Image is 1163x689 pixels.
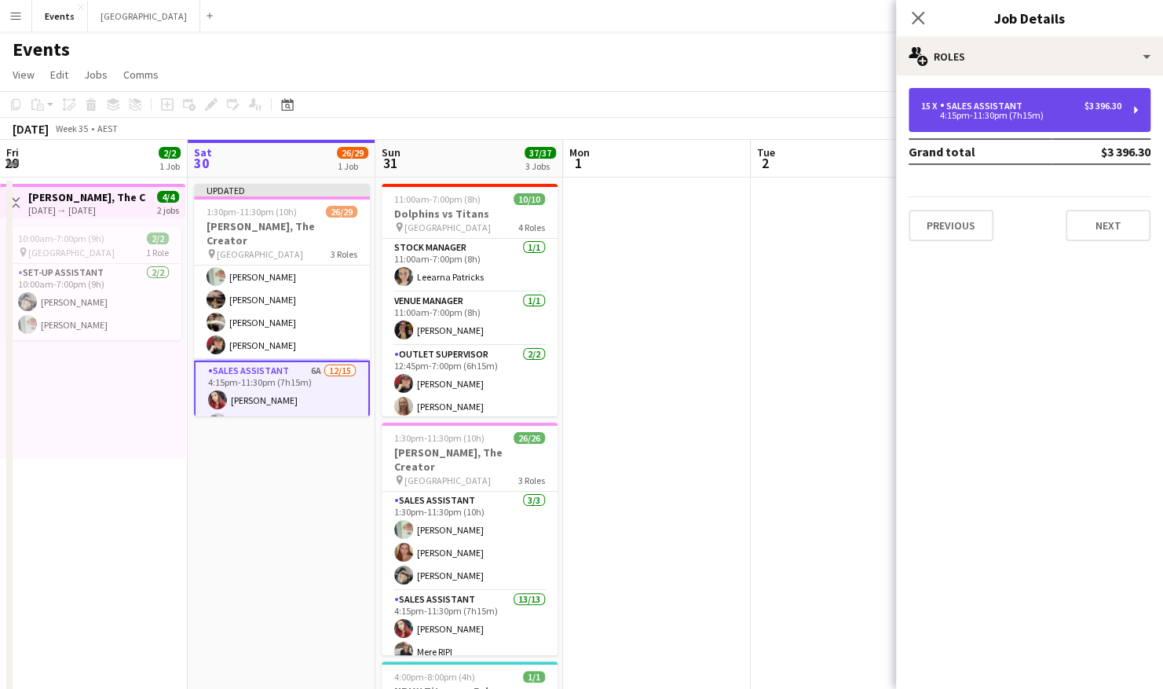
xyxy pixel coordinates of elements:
[382,184,558,416] app-job-card: 11:00am-7:00pm (8h)10/10Dolphins vs Titans [GEOGRAPHIC_DATA]4 RolesStock Manager1/111:00am-7:00pm...
[518,475,545,486] span: 3 Roles
[28,190,145,204] h3: [PERSON_NAME], The Creator
[940,101,1029,112] div: Sales Assistant
[394,671,475,683] span: 4:00pm-8:00pm (4h)
[6,64,41,85] a: View
[326,206,357,218] span: 26/29
[5,226,181,340] app-job-card: 10:00am-7:00pm (9h)2/2 [GEOGRAPHIC_DATA]1 RoleSet-up Assistant2/210:00am-7:00pm (9h)[PERSON_NAME]...
[404,222,491,233] span: [GEOGRAPHIC_DATA]
[567,154,590,172] span: 1
[157,203,179,216] div: 2 jobs
[207,206,297,218] span: 1:30pm-11:30pm (10h)
[523,671,545,683] span: 1/1
[194,193,370,361] app-card-role: Sales Assistant6/61:30pm-11:30pm (10h)[PERSON_NAME]Leearna Patricks[PERSON_NAME][PERSON_NAME][PER...
[338,160,368,172] div: 1 Job
[50,68,68,82] span: Edit
[1051,139,1150,164] td: $3 396.30
[379,154,400,172] span: 31
[382,239,558,292] app-card-role: Stock Manager1/111:00am-7:00pm (8h)Leearna Patricks
[518,222,545,233] span: 4 Roles
[52,123,91,134] span: Week 35
[13,121,49,137] div: [DATE]
[78,64,114,85] a: Jobs
[896,8,1163,28] h3: Job Details
[514,432,545,444] span: 26/26
[569,145,590,159] span: Mon
[217,248,303,260] span: [GEOGRAPHIC_DATA]
[117,64,165,85] a: Comms
[394,193,481,205] span: 11:00am-7:00pm (8h)
[18,233,104,244] span: 10:00am-7:00pm (9h)
[5,264,181,340] app-card-role: Set-up Assistant2/210:00am-7:00pm (9h)[PERSON_NAME][PERSON_NAME]
[382,423,558,655] app-job-card: 1:30pm-11:30pm (10h)26/26[PERSON_NAME], The Creator [GEOGRAPHIC_DATA]3 RolesSales Assistant3/31:3...
[896,38,1163,75] div: Roles
[157,191,179,203] span: 4/4
[382,145,400,159] span: Sun
[909,139,1051,164] td: Grand total
[382,445,558,474] h3: [PERSON_NAME], The Creator
[382,292,558,346] app-card-role: Venue Manager1/111:00am-7:00pm (8h)[PERSON_NAME]
[44,64,75,85] a: Edit
[909,210,993,241] button: Previous
[147,233,169,244] span: 2/2
[921,101,940,112] div: 15 x
[194,219,370,247] h3: [PERSON_NAME], The Creator
[84,68,108,82] span: Jobs
[159,160,180,172] div: 1 Job
[146,247,169,258] span: 1 Role
[4,154,19,172] span: 29
[159,147,181,159] span: 2/2
[331,248,357,260] span: 3 Roles
[194,184,370,196] div: Updated
[28,247,115,258] span: [GEOGRAPHIC_DATA]
[382,346,558,422] app-card-role: Outlet Supervisor2/212:45pm-7:00pm (6h15m)[PERSON_NAME][PERSON_NAME]
[192,154,212,172] span: 30
[194,184,370,416] app-job-card: Updated1:30pm-11:30pm (10h)26/29[PERSON_NAME], The Creator [GEOGRAPHIC_DATA]3 RolesSales Assistan...
[404,475,491,486] span: [GEOGRAPHIC_DATA]
[97,123,118,134] div: AEST
[755,154,775,172] span: 2
[337,147,368,159] span: 26/29
[32,1,88,31] button: Events
[6,145,19,159] span: Fri
[88,1,200,31] button: [GEOGRAPHIC_DATA]
[1084,101,1121,112] div: $3 396.30
[382,492,558,591] app-card-role: Sales Assistant3/31:30pm-11:30pm (10h)[PERSON_NAME][PERSON_NAME][PERSON_NAME]
[382,207,558,221] h3: Dolphins vs Titans
[194,145,212,159] span: Sat
[394,432,485,444] span: 1:30pm-11:30pm (10h)
[1066,210,1150,241] button: Next
[514,193,545,205] span: 10/10
[123,68,159,82] span: Comms
[13,38,70,61] h1: Events
[921,112,1121,119] div: 4:15pm-11:30pm (7h15m)
[13,68,35,82] span: View
[28,204,145,216] div: [DATE] → [DATE]
[525,147,556,159] span: 37/37
[525,160,555,172] div: 3 Jobs
[757,145,775,159] span: Tue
